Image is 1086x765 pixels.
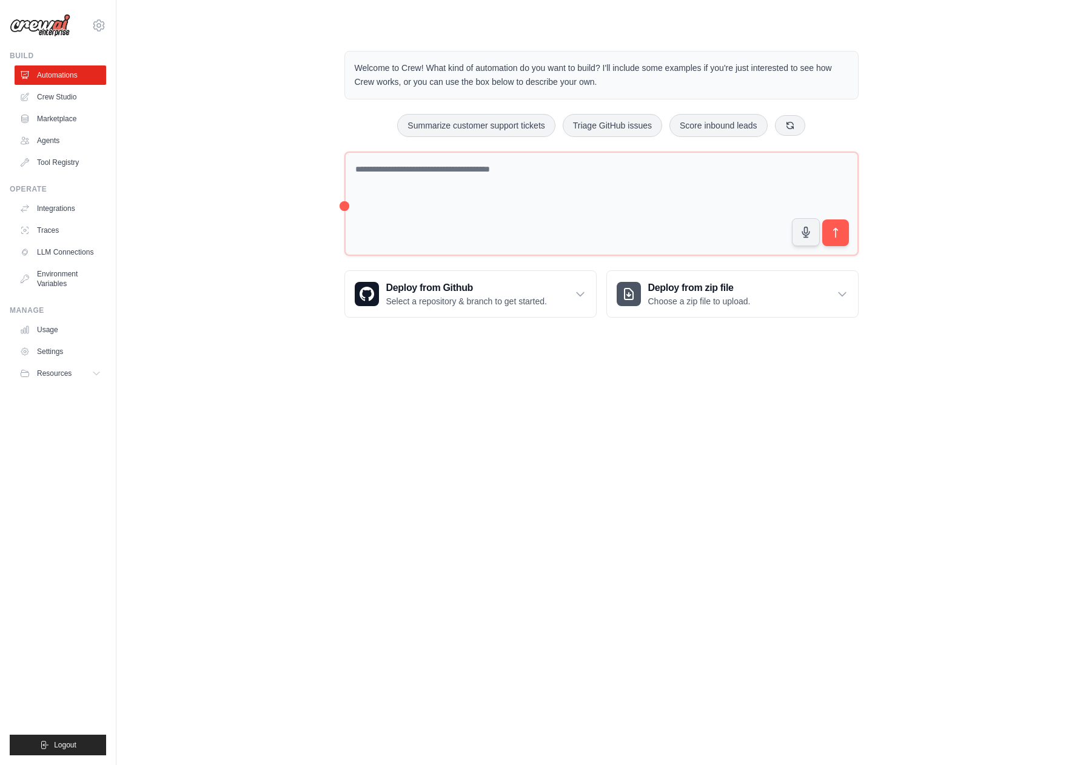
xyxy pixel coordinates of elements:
[10,51,106,61] div: Build
[15,221,106,240] a: Traces
[669,114,768,137] button: Score inbound leads
[37,369,72,378] span: Resources
[54,740,76,750] span: Logout
[15,264,106,293] a: Environment Variables
[10,306,106,315] div: Manage
[386,281,547,295] h3: Deploy from Github
[10,14,70,37] img: Logo
[15,109,106,129] a: Marketplace
[15,199,106,218] a: Integrations
[15,87,106,107] a: Crew Studio
[15,320,106,339] a: Usage
[397,114,555,137] button: Summarize customer support tickets
[648,281,751,295] h3: Deploy from zip file
[15,131,106,150] a: Agents
[15,242,106,262] a: LLM Connections
[563,114,662,137] button: Triage GitHub issues
[15,342,106,361] a: Settings
[15,153,106,172] a: Tool Registry
[386,295,547,307] p: Select a repository & branch to get started.
[10,184,106,194] div: Operate
[648,295,751,307] p: Choose a zip file to upload.
[355,61,848,89] p: Welcome to Crew! What kind of automation do you want to build? I'll include some examples if you'...
[15,364,106,383] button: Resources
[10,735,106,755] button: Logout
[15,65,106,85] a: Automations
